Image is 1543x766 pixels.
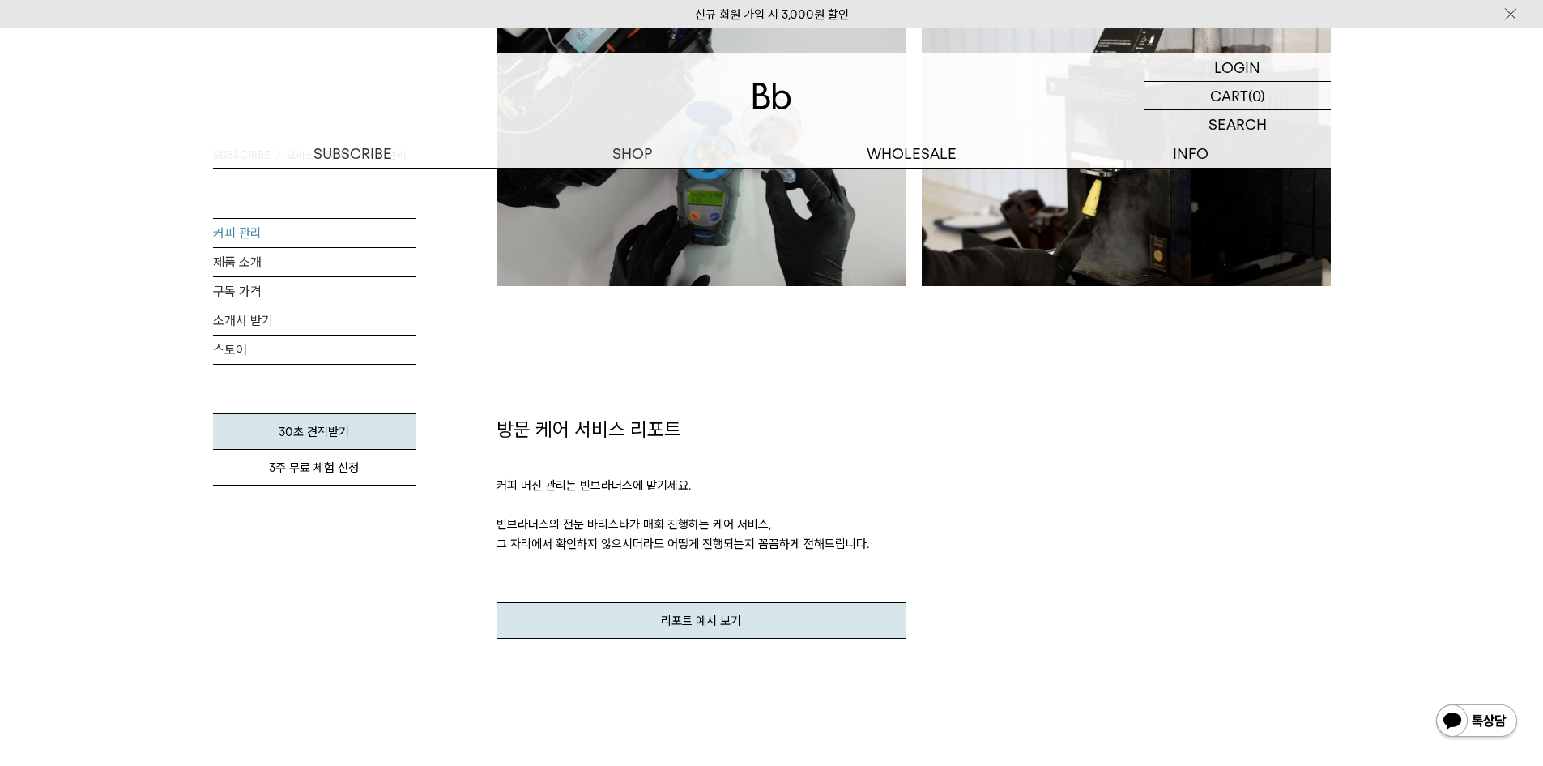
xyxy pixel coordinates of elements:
[492,139,772,168] a: SHOP
[213,413,416,450] a: 30초 견적받기
[1248,82,1265,109] p: (0)
[772,139,1051,168] p: WHOLESALE
[1214,53,1260,81] p: LOGIN
[213,248,416,276] a: 제품 소개
[695,7,849,22] a: 신규 회원 가입 시 3,000원 할인
[213,139,492,168] a: SUBSCRIBE
[497,602,906,639] a: 리포트 예시 보기
[1051,139,1331,168] p: INFO
[213,336,416,364] a: 스토어
[497,416,1331,443] h2: 방문 케어 서비스 리포트
[1144,53,1331,82] a: LOGIN
[213,306,416,335] a: 소개서 받기
[213,219,416,247] a: 커피 관리
[497,443,1331,570] p: 커피 머신 관리는 빈브라더스에 맡기세요. 빈브라더스의 전문 바리스타가 매회 진행하는 케어 서비스, 그 자리에서 확인하지 않으시더라도 어떻게 진행되는지 꼼꼼하게 전해드립니다.
[1208,110,1267,139] p: SEARCH
[213,277,416,306] a: 구독 가격
[1210,82,1248,109] p: CART
[213,450,416,486] a: 3주 무료 체험 신청
[1434,703,1519,742] img: 카카오톡 채널 1:1 채팅 버튼
[1144,82,1331,110] a: CART (0)
[752,83,791,109] img: 로고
